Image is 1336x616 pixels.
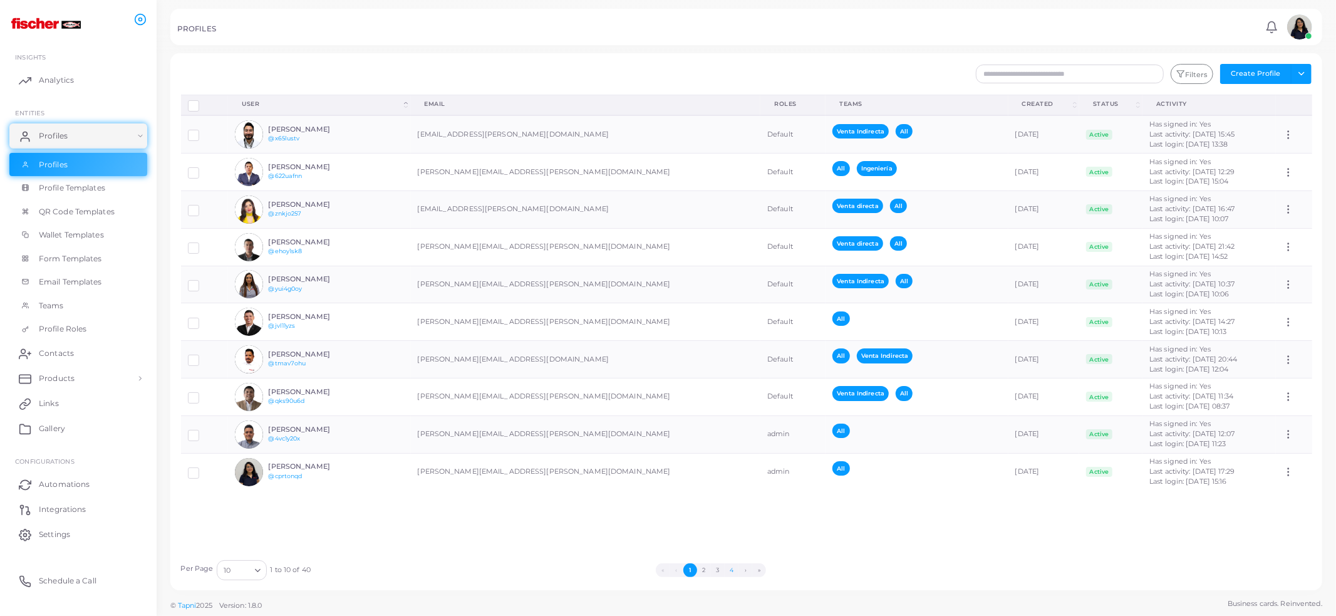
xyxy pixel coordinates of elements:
[235,383,263,411] img: avatar
[269,322,296,329] a: @jvl11yzs
[425,100,747,108] div: Email
[760,154,826,191] td: Default
[269,125,361,133] h6: [PERSON_NAME]
[232,563,250,577] input: Search for option
[1086,204,1112,214] span: Active
[1171,64,1213,84] button: Filters
[9,522,147,547] a: Settings
[9,472,147,497] a: Automations
[1008,191,1080,228] td: [DATE]
[219,601,262,610] span: Version: 1.8.0
[9,68,147,93] a: Analytics
[269,285,303,292] a: @yui4g0oy
[411,191,761,228] td: [EMAIL_ADDRESS][PERSON_NAME][DOMAIN_NAME]
[235,458,263,486] img: avatar
[269,135,300,142] a: @x65lustv
[269,472,303,479] a: @cprtonqd
[1086,242,1112,252] span: Active
[177,24,216,33] h5: PROFILES
[269,462,361,471] h6: [PERSON_NAME]
[760,378,826,415] td: Default
[832,161,849,175] span: All
[1149,467,1235,476] span: Last activity: [DATE] 17:29
[1156,100,1261,108] div: activity
[738,563,752,577] button: Go to next page
[9,176,147,200] a: Profile Templates
[832,311,849,326] span: All
[1149,365,1229,373] span: Last login: [DATE] 12:04
[235,270,263,298] img: avatar
[760,341,826,378] td: Default
[39,130,68,142] span: Profiles
[1149,177,1229,185] span: Last login: [DATE] 15:04
[9,200,147,224] a: QR Code Templates
[39,75,74,86] span: Analytics
[269,248,303,254] a: @ehoy1sk8
[1008,453,1080,490] td: [DATE]
[832,386,889,400] span: Venta Indirecta
[39,276,102,288] span: Email Templates
[269,397,305,404] a: @qks90u6d
[1149,307,1211,316] span: Has signed in: Yes
[1149,242,1235,251] span: Last activity: [DATE] 21:42
[1149,355,1237,363] span: Last activity: [DATE] 20:44
[39,182,105,194] span: Profile Templates
[411,228,761,266] td: [PERSON_NAME][EMAIL_ADDRESS][PERSON_NAME][DOMAIN_NAME]
[39,159,68,170] span: Profiles
[1008,154,1080,191] td: [DATE]
[9,270,147,294] a: Email Templates
[269,350,361,358] h6: [PERSON_NAME]
[235,308,263,336] img: avatar
[242,100,401,108] div: User
[170,600,262,611] span: ©
[1008,115,1080,153] td: [DATE]
[39,423,65,434] span: Gallery
[9,366,147,391] a: Products
[9,223,147,247] a: Wallet Templates
[760,415,826,453] td: admin
[11,12,81,35] a: logo
[896,124,913,138] span: All
[39,575,96,587] span: Schedule a Call
[711,563,725,577] button: Go to page 3
[1149,382,1211,390] span: Has signed in: Yes
[9,247,147,271] a: Form Templates
[9,294,147,318] a: Teams
[760,115,826,153] td: Default
[181,564,214,574] label: Per Page
[9,317,147,341] a: Profile Roles
[760,266,826,303] td: Default
[1086,167,1112,177] span: Active
[1149,402,1230,410] span: Last login: [DATE] 08:37
[15,457,75,465] span: Configurations
[1086,279,1112,290] span: Active
[235,158,263,186] img: avatar
[224,564,230,577] span: 10
[269,388,361,396] h6: [PERSON_NAME]
[39,373,75,384] span: Products
[9,416,147,441] a: Gallery
[39,529,70,540] span: Settings
[178,601,197,610] a: Tapni
[1022,100,1070,108] div: Created
[1149,439,1226,448] span: Last login: [DATE] 11:23
[760,453,826,490] td: admin
[1086,467,1112,477] span: Active
[1086,130,1112,140] span: Active
[1086,354,1112,364] span: Active
[760,303,826,341] td: Default
[1283,14,1315,39] a: avatar
[39,398,59,409] span: Links
[1149,419,1211,428] span: Has signed in: Yes
[832,424,849,438] span: All
[774,100,812,108] div: Roles
[9,497,147,522] a: Integrations
[411,115,761,153] td: [EMAIL_ADDRESS][PERSON_NAME][DOMAIN_NAME]
[832,124,889,138] span: Venta Indirecta
[269,425,361,434] h6: [PERSON_NAME]
[832,348,849,363] span: All
[1149,269,1211,278] span: Has signed in: Yes
[411,303,761,341] td: [PERSON_NAME][EMAIL_ADDRESS][PERSON_NAME][DOMAIN_NAME]
[269,210,302,217] a: @znkjo257
[832,274,889,288] span: Venta Indirecta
